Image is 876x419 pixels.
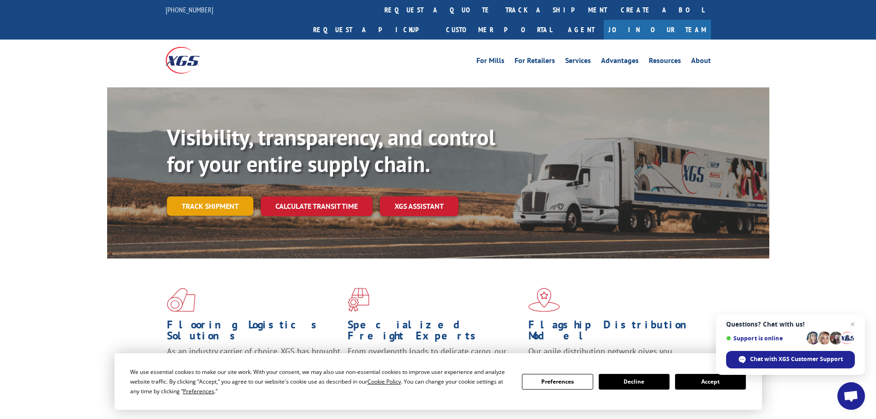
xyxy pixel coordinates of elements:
div: Cookie Consent Prompt [115,353,762,410]
button: Preferences [522,374,593,390]
a: Services [565,57,591,67]
span: Cookie Policy [367,378,401,385]
span: As an industry carrier of choice, XGS has brought innovation and dedication to flooring logistics... [167,346,340,379]
img: xgs-icon-focused-on-flooring-red [348,288,369,312]
h1: Flooring Logistics Solutions [167,319,341,346]
h1: Flagship Distribution Model [528,319,702,346]
p: From overlength loads to delicate cargo, our experienced staff knows the best way to move your fr... [348,346,521,387]
span: Preferences [183,387,214,395]
a: Join Our Team [604,20,711,40]
a: Customer Portal [439,20,559,40]
span: Close chat [847,319,858,330]
a: [PHONE_NUMBER] [166,5,213,14]
span: Questions? Chat with us! [726,321,855,328]
a: For Mills [476,57,504,67]
button: Decline [599,374,670,390]
a: Agent [559,20,604,40]
a: XGS ASSISTANT [380,196,458,216]
img: xgs-icon-total-supply-chain-intelligence-red [167,288,195,312]
a: For Retailers [515,57,555,67]
a: Calculate transit time [261,196,372,216]
a: Resources [649,57,681,67]
a: About [691,57,711,67]
a: Request a pickup [306,20,439,40]
h1: Specialized Freight Experts [348,319,521,346]
span: Support is online [726,335,803,342]
button: Accept [675,374,746,390]
b: Visibility, transparency, and control for your entire supply chain. [167,123,495,178]
a: Track shipment [167,196,253,216]
img: xgs-icon-flagship-distribution-model-red [528,288,560,312]
span: Chat with XGS Customer Support [750,355,843,363]
div: We use essential cookies to make our site work. With your consent, we may also use non-essential ... [130,367,511,396]
span: Our agile distribution network gives you nationwide inventory management on demand. [528,346,698,367]
div: Open chat [837,382,865,410]
a: Advantages [601,57,639,67]
div: Chat with XGS Customer Support [726,351,855,368]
